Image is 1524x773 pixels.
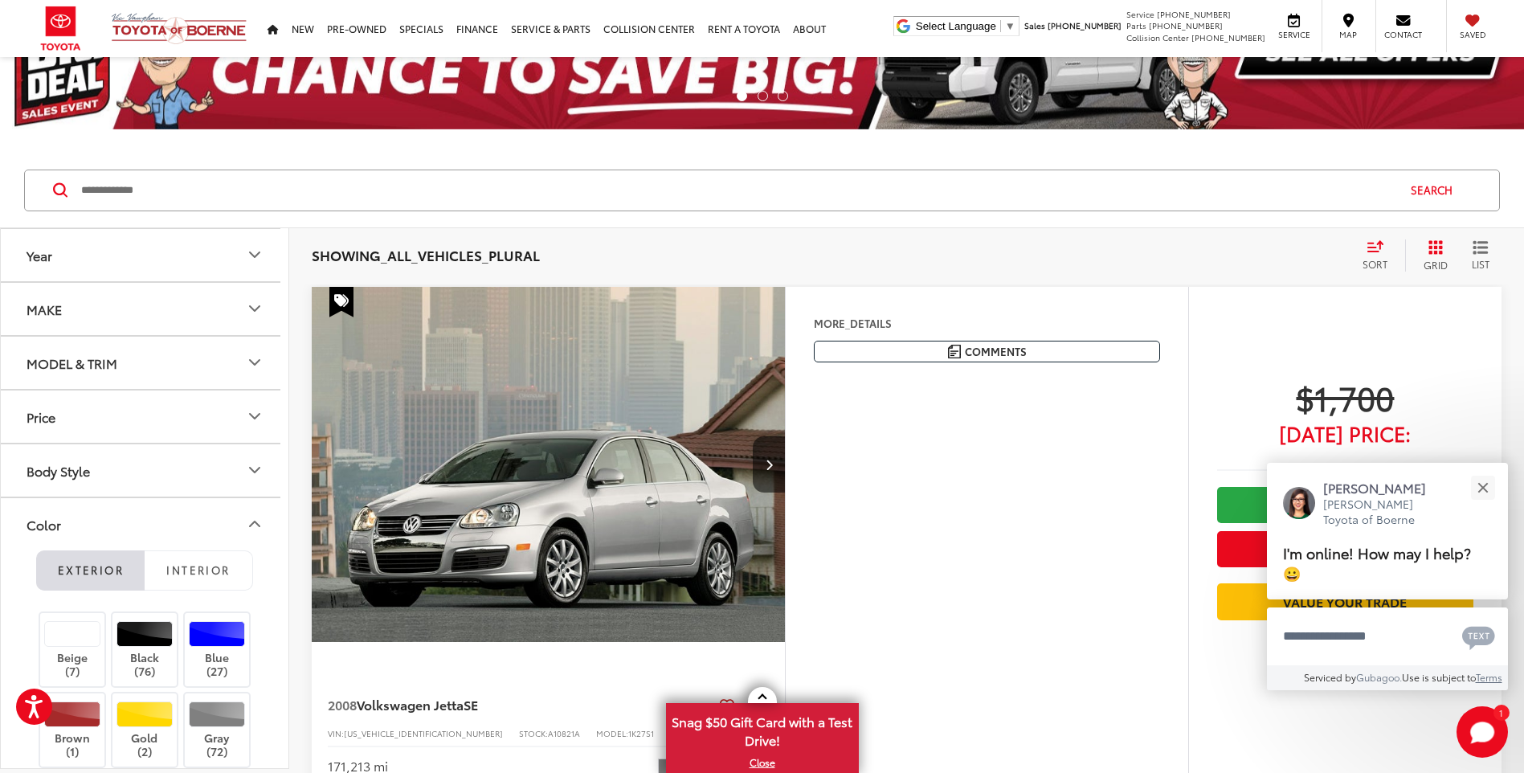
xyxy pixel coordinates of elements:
[1217,425,1473,441] span: [DATE] Price:
[1126,8,1154,20] span: Service
[1384,29,1422,40] span: Contact
[916,20,1015,32] a: Select Language​
[1465,471,1500,505] button: Close
[1363,257,1387,271] span: SORT
[1472,257,1489,271] span: LIST
[112,701,178,759] label: Gold (2)
[27,409,55,424] div: Price
[1457,706,1508,758] svg: Start Chat
[245,514,264,534] div: Color
[245,353,264,372] div: MODEL & TRIM
[1,391,290,443] button: PricePrice
[753,436,785,493] button: Next image
[328,695,357,714] span: 2008
[1304,670,1356,684] span: Serviced by
[1005,20,1015,32] span: ▼
[312,245,540,264] span: SHOWING_ALL_VEHICLES_PLURAL
[1462,624,1495,650] svg: Text
[1476,670,1502,684] a: Terms
[1267,463,1508,690] div: Close[PERSON_NAME][PERSON_NAME] Toyota of BoerneI'm online! How may I help? 😀Type your messageCha...
[112,621,178,678] label: Black (76)
[1405,239,1460,272] button: GRID_VIEW
[185,621,250,678] label: Blue (27)
[1024,19,1045,31] span: Sales
[1217,531,1473,567] button: Get Price Now
[111,12,247,45] img: Vic Vaughan Toyota of Boerne
[1267,607,1508,665] textarea: Type your message
[548,727,580,739] span: A10821A
[40,701,105,759] label: Brown (1)
[519,727,548,739] span: STOCK:
[1283,542,1471,583] span: I'm online! How may I help? 😀
[1457,706,1508,758] button: Toggle Chat Window
[1460,239,1502,272] button: LIST_VIEW
[311,287,787,643] a: 2008 Volkswagen Jetta SE2008 Volkswagen Jetta SE2008 Volkswagen Jetta SE2008 Volkswagen Jetta SE
[1323,497,1442,528] p: [PERSON_NAME] Toyota of Boerne
[1217,487,1473,523] a: Check Availability
[329,287,353,317] span: SPECIAL
[814,341,1160,362] button: COMMENTS
[596,727,628,739] span: MODEL:
[1217,377,1473,417] span: $1,700
[628,727,654,739] span: 1K27S1
[1000,20,1001,32] span: ​
[1424,258,1448,272] span: GRID
[1323,479,1442,497] p: [PERSON_NAME]
[1402,670,1476,684] span: Use is subject to
[1455,29,1490,40] span: Saved
[1457,618,1500,654] button: Chat with SMS
[1149,19,1223,31] span: [PHONE_NUMBER]
[948,345,961,358] img: COMMENTS
[344,727,503,739] span: [US_VEHICLE_IDENTIFICATION_NUMBER]
[40,621,105,678] label: Beige (7)
[1276,29,1312,40] span: Service
[1217,583,1473,620] a: Value Your Trade
[27,517,61,532] div: Color
[328,727,344,739] span: VIN:
[357,695,464,714] span: Volkswagen Jetta
[1354,239,1405,272] button: Select sort value
[916,20,996,32] span: Select Language
[328,696,713,714] a: 2008Volkswagen JettaSE
[668,705,857,754] span: Snag $50 Gift Card with a Test Drive!
[814,317,1160,329] h4: MORE_DETAILS
[166,562,230,577] span: Interior
[1126,19,1146,31] span: Parts
[1048,19,1122,31] span: [PHONE_NUMBER]
[185,701,250,759] label: Gray (72)
[1191,31,1265,43] span: [PHONE_NUMBER]
[1157,8,1231,20] span: [PHONE_NUMBER]
[245,299,264,318] div: MAKE
[27,355,117,370] div: MODEL & TRIM
[80,171,1399,210] input: SEARCH_BY_ETC
[311,287,787,643] div: 2008 Volkswagen Jetta SE 0
[1,444,290,497] button: Body StyleBody Style
[27,301,62,317] div: MAKE
[1,283,290,335] button: MAKEMAKE
[1,498,290,550] button: ColorColor
[245,407,264,426] div: Price
[464,695,478,714] span: SE
[1356,670,1402,684] a: Gubagoo.
[965,344,1027,359] span: COMMENTS
[1,229,290,281] button: YearYear
[245,460,264,480] div: Body Style
[27,247,52,263] div: Year
[1126,31,1189,43] span: Collision Center
[27,463,90,478] div: Body Style
[311,287,787,644] img: 2008 Volkswagen Jetta SE
[245,245,264,264] div: Year
[1499,709,1503,716] span: 1
[1330,29,1366,40] span: Map
[1,337,290,389] button: MODEL & TRIMMODEL & TRIM
[1399,170,1472,211] button: SEARCH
